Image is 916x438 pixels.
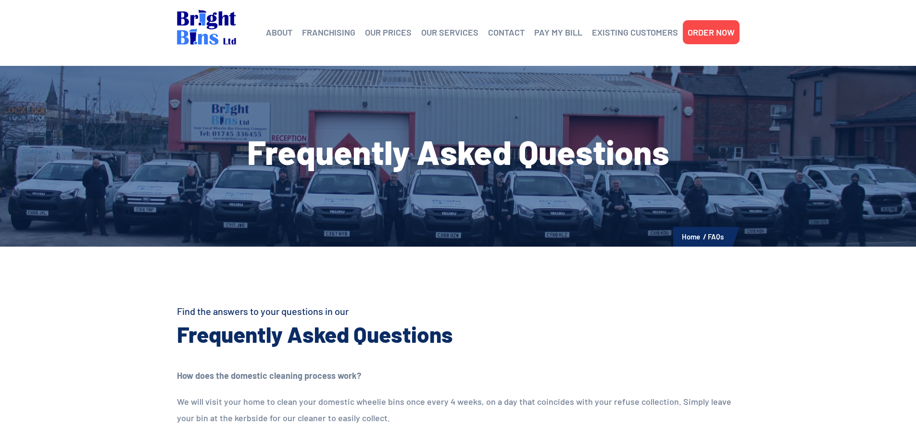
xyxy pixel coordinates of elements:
li: FAQs [708,230,724,243]
a: OUR SERVICES [421,25,478,39]
strong: How does the domestic cleaning process work? [177,370,361,381]
a: OUR PRICES [365,25,412,39]
a: ORDER NOW [688,25,735,39]
a: CONTACT [488,25,525,39]
h2: Frequently Asked Questions [177,320,538,349]
a: ABOUT [266,25,292,39]
p: We will visit your home to clean your domestic wheelie bins once every 4 weeks, on a day that coi... [177,393,740,426]
a: Home [682,232,700,241]
h4: Find the answers to your questions in our [177,304,538,318]
a: EXISTING CUSTOMERS [592,25,678,39]
a: FRANCHISING [302,25,355,39]
h1: Frequently Asked Questions [177,135,740,168]
a: PAY MY BILL [534,25,582,39]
